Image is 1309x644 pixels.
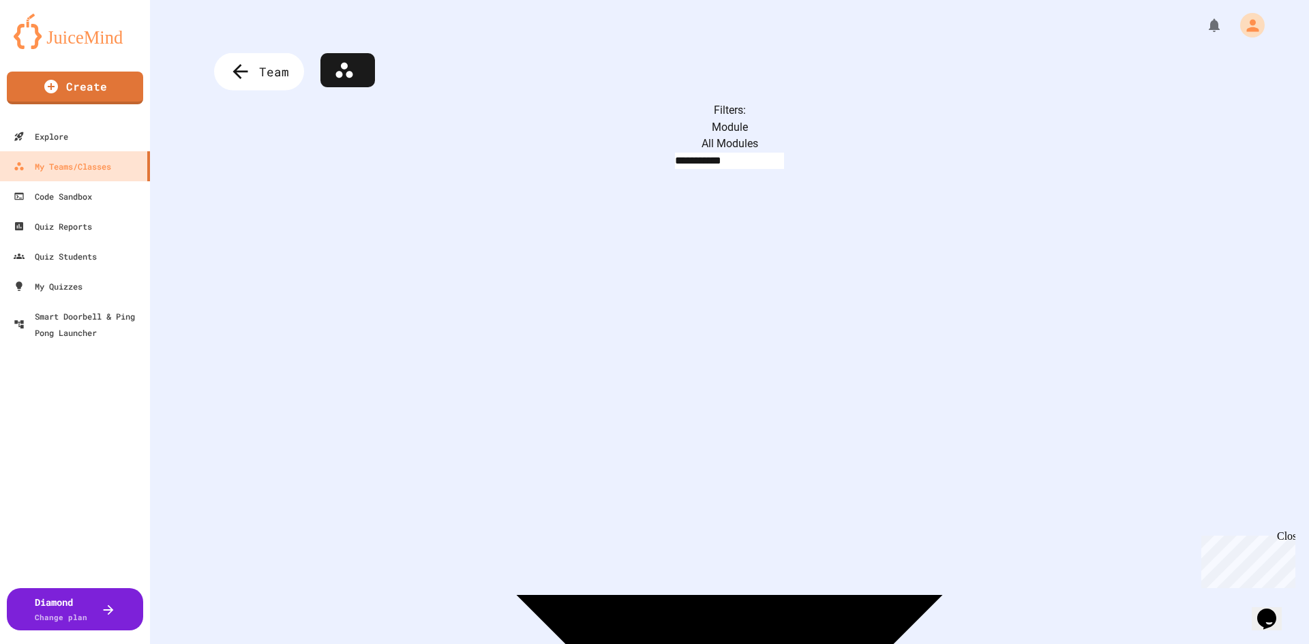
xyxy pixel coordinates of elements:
[14,128,68,144] div: Explore
[218,136,1241,152] div: All Modules
[1226,10,1268,41] div: My Account
[14,188,92,204] div: Code Sandbox
[14,308,145,341] div: Smart Doorbell & Ping Pong Launcher
[14,158,111,174] div: My Teams/Classes
[7,588,143,630] button: DiamondChange plan
[14,218,92,234] div: Quiz Reports
[1252,589,1295,630] iframe: chat widget
[14,248,97,264] div: Quiz Students
[35,612,87,622] span: Change plan
[259,63,289,80] span: Team
[1196,530,1295,588] iframe: chat widget
[712,121,748,134] label: Module
[1181,14,1226,37] div: My Notifications
[5,5,94,87] div: Chat with us now!Close
[14,278,82,294] div: My Quizzes
[35,595,87,624] div: Diamond
[218,102,1241,119] div: Filters:
[14,14,136,49] img: logo-orange.svg
[7,72,143,104] a: Create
